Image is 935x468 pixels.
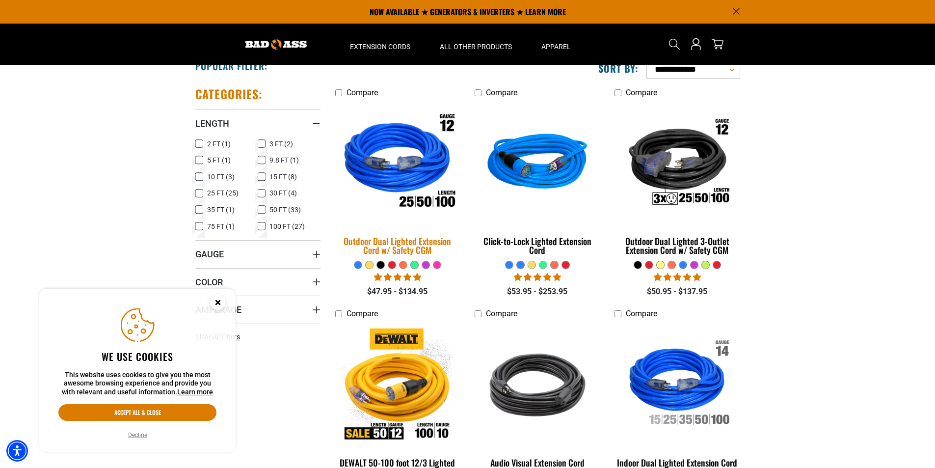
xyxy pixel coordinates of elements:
[335,237,460,254] div: Outdoor Dual Lighted Extension Cord w/ Safety CGM
[335,286,460,298] div: $47.95 - $134.95
[440,42,512,51] span: All Other Products
[514,273,561,282] span: 4.87 stars
[207,190,239,196] span: 25 FT (25)
[598,62,639,75] label: Sort by:
[195,268,321,296] summary: Color
[654,273,701,282] span: 4.80 stars
[374,273,421,282] span: 4.83 stars
[195,110,321,137] summary: Length
[350,42,410,51] span: Extension Cords
[476,107,599,220] img: blue
[195,59,267,72] h2: Popular Filter:
[336,328,459,441] img: DEWALT 50-100 foot 12/3 Lighted Click-to-Lock CGM Extension Cord 15A SJTW
[269,190,297,196] span: 30 FT (4)
[347,309,378,318] span: Compare
[335,102,460,260] a: Outdoor Dual Lighted Extension Cord w/ Safety CGM Outdoor Dual Lighted Extension Cord w/ Safety CGM
[39,289,236,453] aside: Cookie Consent
[710,38,725,50] a: cart
[269,140,293,147] span: 3 FT (2)
[245,39,307,50] img: Bad Ass Extension Cords
[329,101,466,226] img: Outdoor Dual Lighted Extension Cord w/ Safety CGM
[58,404,216,421] button: Accept all & close
[614,102,740,260] a: Outdoor Dual Lighted 3-Outlet Extension Cord w/ Safety CGM Outdoor Dual Lighted 3-Outlet Extensio...
[486,88,517,97] span: Compare
[207,157,231,164] span: 5 FT (1)
[527,24,586,65] summary: Apparel
[200,289,236,319] button: Close this option
[58,350,216,363] h2: We use cookies
[195,248,224,260] span: Gauge
[475,286,600,298] div: $53.95 - $253.95
[195,118,229,129] span: Length
[626,88,657,97] span: Compare
[207,140,231,147] span: 2 FT (1)
[6,440,28,462] div: Accessibility Menu
[207,206,235,213] span: 35 FT (1)
[475,102,600,260] a: blue Click-to-Lock Lighted Extension Cord
[475,458,600,467] div: Audio Visual Extension Cord
[688,24,704,65] a: Open this option
[269,206,301,213] span: 50 FT (33)
[195,240,321,268] summary: Gauge
[58,371,216,397] p: This website uses cookies to give you the most awesome browsing experience and provide you with r...
[347,88,378,97] span: Compare
[475,237,600,254] div: Click-to-Lock Lighted Extension Cord
[195,296,321,323] summary: Amperage
[125,430,150,440] button: Decline
[195,276,223,288] span: Color
[195,86,263,102] h2: Categories:
[269,157,299,164] span: 9.8 FT (1)
[269,173,297,180] span: 15 FT (8)
[177,388,213,396] a: This website uses cookies to give you the most awesome browsing experience and provide you with r...
[626,309,657,318] span: Compare
[615,328,739,441] img: Indoor Dual Lighted Extension Cord w/ Safety CGM
[476,328,599,441] img: black
[207,173,235,180] span: 10 FT (3)
[269,223,305,230] span: 100 FT (27)
[614,237,740,254] div: Outdoor Dual Lighted 3-Outlet Extension Cord w/ Safety CGM
[667,36,682,52] summary: Search
[541,42,571,51] span: Apparel
[614,286,740,298] div: $50.95 - $137.95
[615,107,739,220] img: Outdoor Dual Lighted 3-Outlet Extension Cord w/ Safety CGM
[207,223,235,230] span: 75 FT (1)
[486,309,517,318] span: Compare
[335,24,425,65] summary: Extension Cords
[425,24,527,65] summary: All Other Products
